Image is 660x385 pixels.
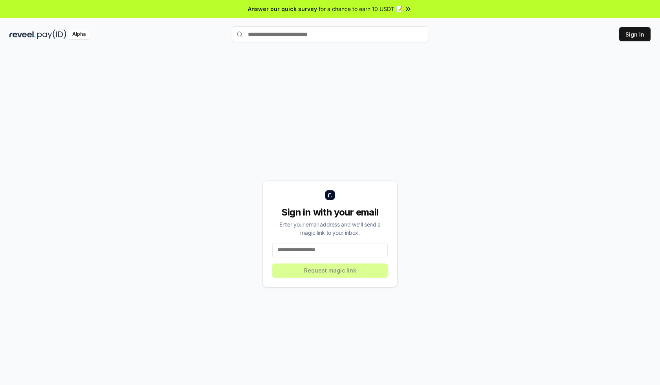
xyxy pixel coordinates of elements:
[37,29,66,39] img: pay_id
[9,29,36,39] img: reveel_dark
[319,5,403,13] span: for a chance to earn 10 USDT 📝
[619,27,651,41] button: Sign In
[248,5,317,13] span: Answer our quick survey
[68,29,90,39] div: Alpha
[272,206,388,219] div: Sign in with your email
[272,220,388,237] div: Enter your email address and we’ll send a magic link to your inbox.
[325,190,335,200] img: logo_small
